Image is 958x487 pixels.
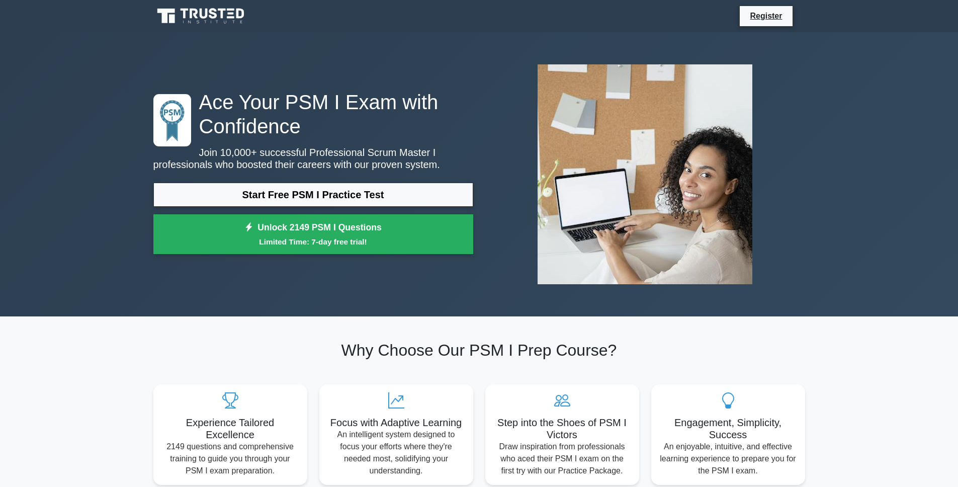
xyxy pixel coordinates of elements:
[744,10,788,22] a: Register
[166,236,461,248] small: Limited Time: 7-day free trial!
[153,183,473,207] a: Start Free PSM I Practice Test
[153,146,473,171] p: Join 10,000+ successful Professional Scrum Master I professionals who boosted their careers with ...
[493,417,631,441] h5: Step into the Shoes of PSM I Victors
[659,417,797,441] h5: Engagement, Simplicity, Success
[493,441,631,477] p: Draw inspiration from professionals who aced their PSM I exam on the first try with our Practice ...
[161,441,299,477] p: 2149 questions and comprehensive training to guide you through your PSM I exam preparation.
[153,90,473,138] h1: Ace Your PSM I Exam with Confidence
[161,417,299,441] h5: Experience Tailored Excellence
[327,417,465,429] h5: Focus with Adaptive Learning
[327,429,465,477] p: An intelligent system designed to focus your efforts where they're needed most, solidifying your ...
[153,214,473,255] a: Unlock 2149 PSM I QuestionsLimited Time: 7-day free trial!
[659,441,797,477] p: An enjoyable, intuitive, and effective learning experience to prepare you for the PSM I exam.
[153,341,805,360] h2: Why Choose Our PSM I Prep Course?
